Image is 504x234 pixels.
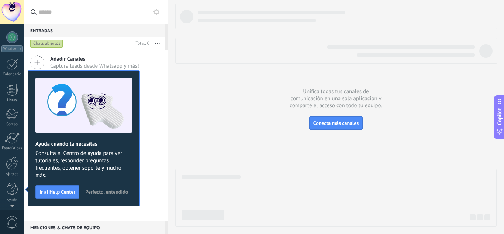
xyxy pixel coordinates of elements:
[133,40,149,47] div: Total: 0
[496,108,503,125] span: Copilot
[1,198,23,203] div: Ayuda
[39,189,75,194] span: Ir al Help Center
[309,116,363,130] button: Conecta más canales
[1,98,23,103] div: Listas
[85,189,128,194] span: Perfecto, entendido
[24,24,165,37] div: Entradas
[50,55,139,62] span: Añadir Canales
[35,140,132,147] h2: Ayuda cuando la necesitas
[1,146,23,151] div: Estadísticas
[82,186,131,197] button: Perfecto, entendido
[313,120,359,126] span: Conecta más canales
[149,37,165,50] button: Más
[1,45,23,52] div: WhatsApp
[1,172,23,177] div: Ajustes
[30,39,63,48] div: Chats abiertos
[35,150,132,179] span: Consulta el Centro de ayuda para ver tutoriales, responder preguntas frecuentes, obtener soporte ...
[1,122,23,127] div: Correo
[1,72,23,77] div: Calendario
[24,221,165,234] div: Menciones & Chats de equipo
[35,185,79,199] button: Ir al Help Center
[50,62,139,69] span: Captura leads desde Whatsapp y más!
